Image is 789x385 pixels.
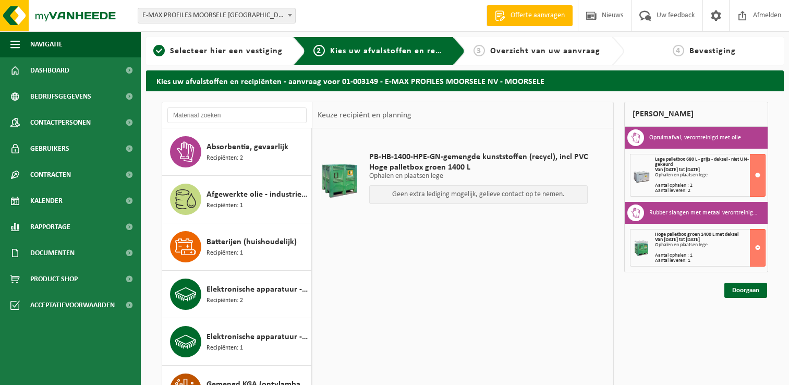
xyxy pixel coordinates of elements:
[30,214,70,240] span: Rapportage
[624,102,768,127] div: [PERSON_NAME]
[30,188,63,214] span: Kalender
[207,188,309,201] span: Afgewerkte olie - industrie in kleinverpakking
[207,248,243,258] span: Recipiënten: 1
[151,45,285,57] a: 1Selecteer hier een vestiging
[689,47,736,55] span: Bevestiging
[162,223,312,271] button: Batterijen (huishoudelijk) Recipiënten: 1
[655,157,749,167] span: Lage palletbox 680 L - grijs - deksel - niet UN-gekeurd
[474,45,485,56] span: 3
[369,173,588,180] p: Ophalen en plaatsen lege
[162,128,312,176] button: Absorbentia, gevaarlijk Recipiënten: 2
[207,343,243,353] span: Recipiënten: 1
[655,258,765,263] div: Aantal leveren: 1
[153,45,165,56] span: 1
[655,167,700,173] strong: Van [DATE] tot [DATE]
[649,129,741,146] h3: Opruimafval, verontreinigd met olie
[487,5,573,26] a: Offerte aanvragen
[30,110,91,136] span: Contactpersonen
[207,331,309,343] span: Elektronische apparatuur - TV-monitoren (TVM)
[313,45,325,56] span: 2
[207,283,309,296] span: Elektronische apparatuur - overige (OVE)
[30,83,91,110] span: Bedrijfsgegevens
[207,296,243,306] span: Recipiënten: 2
[30,266,78,292] span: Product Shop
[330,47,474,55] span: Kies uw afvalstoffen en recipiënten
[30,162,71,188] span: Contracten
[655,188,765,194] div: Aantal leveren: 2
[655,183,765,188] div: Aantal ophalen : 2
[162,318,312,366] button: Elektronische apparatuur - TV-monitoren (TVM) Recipiënten: 1
[170,47,283,55] span: Selecteer hier een vestiging
[207,153,243,163] span: Recipiënten: 2
[673,45,684,56] span: 4
[655,253,765,258] div: Aantal ophalen : 1
[207,141,288,153] span: Absorbentia, gevaarlijk
[167,107,307,123] input: Materiaal zoeken
[146,70,784,91] h2: Kies uw afvalstoffen en recipiënten - aanvraag voor 01-003149 - E-MAX PROFILES MOORSELE NV - MOOR...
[655,237,700,243] strong: Van [DATE] tot [DATE]
[138,8,295,23] span: E-MAX PROFILES MOORSELE NV - MOORSELE
[312,102,417,128] div: Keuze recipiënt en planning
[162,271,312,318] button: Elektronische apparatuur - overige (OVE) Recipiënten: 2
[369,152,588,162] span: PB-HB-1400-HPE-GN-gemengde kunststoffen (recycl), incl PVC
[30,31,63,57] span: Navigatie
[207,201,243,211] span: Recipiënten: 1
[369,162,588,173] span: Hoge palletbox groen 1400 L
[207,236,297,248] span: Batterijen (huishoudelijk)
[138,8,296,23] span: E-MAX PROFILES MOORSELE NV - MOORSELE
[490,47,600,55] span: Overzicht van uw aanvraag
[375,191,582,198] p: Geen extra lediging mogelijk, gelieve contact op te nemen.
[724,283,767,298] a: Doorgaan
[655,243,765,248] div: Ophalen en plaatsen lege
[30,240,75,266] span: Documenten
[30,292,115,318] span: Acceptatievoorwaarden
[30,57,69,83] span: Dashboard
[655,232,738,237] span: Hoge palletbox groen 1400 L met deksel
[655,173,765,178] div: Ophalen en plaatsen lege
[649,204,760,221] h3: Rubber slangen met metaal verontreinigd met olie
[30,136,69,162] span: Gebruikers
[508,10,567,21] span: Offerte aanvragen
[162,176,312,223] button: Afgewerkte olie - industrie in kleinverpakking Recipiënten: 1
